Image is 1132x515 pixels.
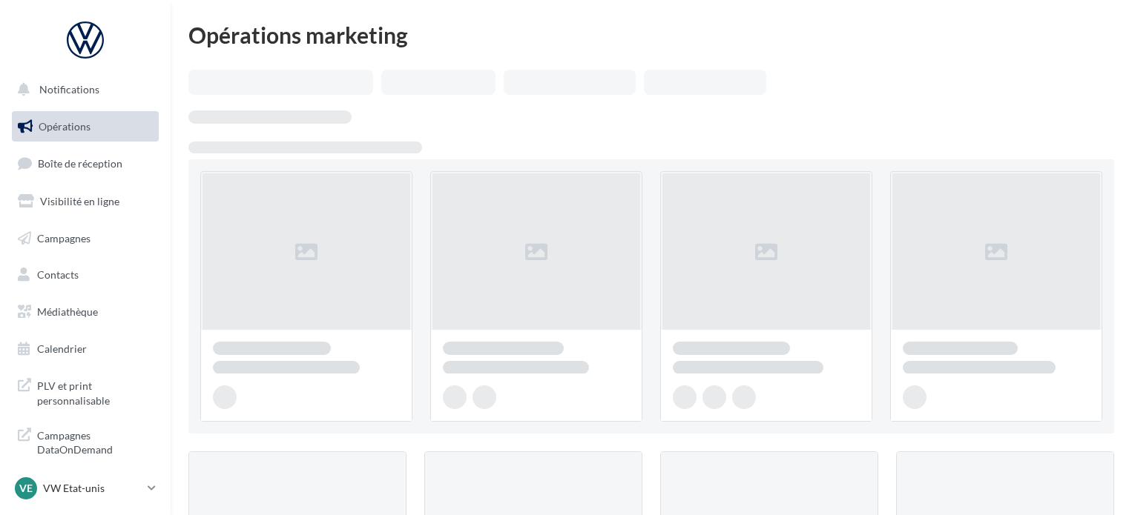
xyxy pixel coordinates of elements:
[9,296,162,328] a: Médiathèque
[43,481,142,496] p: VW Etat-unis
[38,157,122,170] span: Boîte de réception
[39,83,99,96] span: Notifications
[9,74,156,105] button: Notifications
[37,376,153,408] span: PLV et print personnalisable
[37,305,98,318] span: Médiathèque
[9,419,162,463] a: Campagnes DataOnDemand
[12,474,159,502] a: VE VW Etat-unis
[9,186,162,217] a: Visibilité en ligne
[40,195,119,207] span: Visibilité en ligne
[37,425,153,457] span: Campagnes DataOnDemand
[37,231,91,244] span: Campagnes
[9,147,162,179] a: Boîte de réception
[37,342,87,355] span: Calendrier
[9,223,162,254] a: Campagnes
[188,24,1114,46] div: Opérations marketing
[9,111,162,142] a: Opérations
[9,259,162,290] a: Contacts
[9,333,162,365] a: Calendrier
[19,481,33,496] span: VE
[39,120,91,133] span: Opérations
[37,268,79,281] span: Contacts
[9,370,162,413] a: PLV et print personnalisable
